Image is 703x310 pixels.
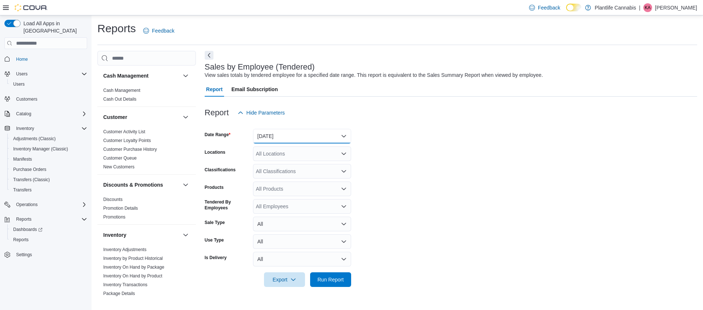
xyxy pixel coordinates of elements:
label: Date Range [205,132,231,138]
button: Transfers [7,185,90,195]
button: Users [13,70,30,78]
span: Reports [10,235,87,244]
span: Email Subscription [231,82,278,97]
button: Reports [1,214,90,224]
button: Open list of options [341,151,347,157]
button: Reports [13,215,34,224]
span: Customers [13,94,87,104]
span: Transfers (Classic) [10,175,87,184]
button: Inventory Manager (Classic) [7,144,90,154]
h3: Sales by Employee (Tendered) [205,63,315,71]
span: Customer Activity List [103,129,145,135]
span: Home [13,54,87,63]
a: Dashboards [7,224,90,235]
button: Users [7,79,90,89]
button: Customer [181,113,190,122]
span: Report [206,82,223,97]
span: Settings [16,252,32,258]
a: Settings [13,250,35,259]
span: Reports [13,215,87,224]
span: Promotion Details [103,205,138,211]
a: Inventory by Product Historical [103,256,163,261]
span: Dashboards [13,227,42,232]
button: All [253,234,351,249]
a: Customer Queue [103,156,137,161]
span: Transfers [10,186,87,194]
a: Inventory On Hand by Package [103,265,164,270]
span: Dashboards [10,225,87,234]
h3: Report [205,108,229,117]
a: Transfers [10,186,34,194]
a: Transfers (Classic) [10,175,53,184]
a: Customer Loyalty Points [103,138,151,143]
button: Hide Parameters [235,105,288,120]
button: Catalog [1,109,90,119]
button: [DATE] [253,129,351,143]
p: | [639,3,640,12]
label: Tendered By Employees [205,199,250,211]
button: Users [1,69,90,79]
button: Operations [1,199,90,210]
button: Inventory [181,231,190,239]
img: Cova [15,4,48,11]
a: Manifests [10,155,35,164]
span: Settings [13,250,87,259]
button: Discounts & Promotions [103,181,180,188]
span: Adjustments (Classic) [13,136,56,142]
p: Plantlife Cannabis [595,3,636,12]
a: Package Details [103,291,135,296]
span: Users [10,80,87,89]
a: Users [10,80,27,89]
a: Adjustments (Classic) [10,134,59,143]
a: Promotion Details [103,206,138,211]
span: Users [13,81,25,87]
button: Customers [1,94,90,104]
span: Catalog [16,111,31,117]
span: Load All Apps in [GEOGRAPHIC_DATA] [21,20,87,34]
span: Home [16,56,28,62]
span: Feedback [538,4,560,11]
span: Inventory Adjustments [103,247,146,253]
span: Purchase Orders [13,167,47,172]
button: Inventory [13,124,37,133]
button: Export [264,272,305,287]
span: Inventory On Hand by Product [103,273,162,279]
span: New Customers [103,164,134,170]
span: Hide Parameters [246,109,285,116]
h3: Cash Management [103,72,149,79]
span: Users [16,71,27,77]
h3: Customer [103,113,127,121]
span: Manifests [13,156,32,162]
span: Cash Out Details [103,96,137,102]
a: Cash Out Details [103,97,137,102]
label: Use Type [205,237,224,243]
a: Customers [13,95,40,104]
h3: Discounts & Promotions [103,181,163,188]
label: Products [205,184,224,190]
button: Run Report [310,272,351,287]
button: All [253,217,351,231]
button: Cash Management [181,71,190,80]
a: New Customers [103,164,134,169]
span: Reports [16,216,31,222]
a: Purchase Orders [10,165,49,174]
div: Cash Management [97,86,196,107]
span: Transfers [13,187,31,193]
span: Inventory [16,126,34,131]
a: Feedback [140,23,177,38]
a: Customer Purchase History [103,147,157,152]
button: Open list of options [341,168,347,174]
button: Purchase Orders [7,164,90,175]
span: Inventory [13,124,87,133]
p: [PERSON_NAME] [655,3,697,12]
span: Manifests [10,155,87,164]
a: Home [13,55,31,64]
button: Catalog [13,109,34,118]
div: Kieran Alvas [643,3,652,12]
span: Cash Management [103,87,140,93]
span: Export [268,272,301,287]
